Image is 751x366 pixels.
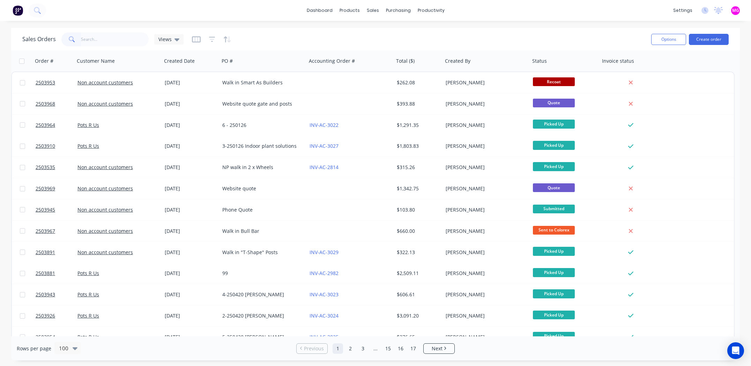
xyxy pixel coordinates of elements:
div: 4-250420 [PERSON_NAME] [222,291,300,298]
span: Picked Up [533,247,575,256]
div: [PERSON_NAME] [446,143,523,150]
div: Phone Quote [222,206,300,213]
div: PO # [222,58,233,64]
div: Accounting Order # [309,58,355,64]
div: Invoice status [602,58,634,64]
div: $606.61 [397,291,438,298]
div: Walk in Smart As Builders [222,79,300,86]
a: Pots R Us [77,122,99,128]
div: [PERSON_NAME] [446,291,523,298]
div: $2,509.11 [397,270,438,277]
a: Page 16 [395,343,406,354]
div: [DATE] [165,122,217,129]
div: Customer Name [77,58,115,64]
a: 2503910 [36,136,77,157]
span: 2503969 [36,185,55,192]
span: Picked Up [533,268,575,277]
div: [DATE] [165,249,217,256]
div: Order # [35,58,53,64]
span: 2503881 [36,270,55,277]
button: Create order [689,34,729,45]
span: Picked Up [533,162,575,171]
span: 2503954 [36,334,55,341]
div: sales [363,5,382,16]
div: [DATE] [165,228,217,235]
a: Jump forward [370,343,381,354]
a: dashboard [303,5,336,16]
span: MG [732,7,739,14]
div: 99 [222,270,300,277]
div: purchasing [382,5,414,16]
div: [DATE] [165,185,217,192]
span: Rows per page [17,345,51,352]
div: Website quote gate and posts [222,100,300,107]
div: [PERSON_NAME] [446,334,523,341]
span: 2503943 [36,291,55,298]
span: Picked Up [533,289,575,298]
a: 2503953 [36,72,77,93]
span: 2503953 [36,79,55,86]
div: Walk in "T-Shape" Posts [222,249,300,256]
div: Created Date [164,58,195,64]
a: 2503964 [36,115,77,136]
div: Open Intercom Messenger [727,342,744,359]
img: Factory [13,5,23,16]
div: $276.65 [397,334,438,341]
div: $322.13 [397,249,438,256]
a: 2503535 [36,157,77,178]
span: Views [158,36,172,43]
input: Search... [81,32,149,46]
div: [PERSON_NAME] [446,312,523,319]
a: Pots R Us [77,334,99,340]
div: [PERSON_NAME] [446,249,523,256]
div: settings [670,5,696,16]
div: [DATE] [165,291,217,298]
a: Pots R Us [77,270,99,276]
span: 2503964 [36,122,55,129]
span: Quote [533,99,575,107]
a: Pots R Us [77,291,99,298]
div: [PERSON_NAME] [446,100,523,107]
div: 2-250420 [PERSON_NAME] [222,312,300,319]
a: INV-AC-2814 [310,164,339,170]
a: INV-AC-3029 [310,249,339,256]
div: $393.88 [397,100,438,107]
div: [DATE] [165,270,217,277]
span: Picked Up [533,120,575,128]
span: 2503968 [36,100,55,107]
span: 2503926 [36,312,55,319]
div: Total ($) [396,58,415,64]
div: [DATE] [165,79,217,86]
a: Pots R Us [77,312,99,319]
a: INV-AC-2982 [310,270,339,276]
a: Non account customers [77,185,133,192]
div: Created By [445,58,470,64]
div: products [336,5,363,16]
ul: Pagination [293,343,458,354]
span: Recoat [533,77,575,86]
a: Non account customers [77,249,133,256]
div: $660.00 [397,228,438,235]
h1: Sales Orders [22,36,56,43]
a: INV-AC-3022 [310,122,339,128]
a: Non account customers [77,79,133,86]
div: $262.08 [397,79,438,86]
button: Options [651,34,686,45]
span: 2503535 [36,164,55,171]
span: Sent to Colorex [533,226,575,235]
div: 6 - 250126 [222,122,300,129]
span: 2503910 [36,143,55,150]
a: 2503945 [36,199,77,220]
a: Page 15 [383,343,393,354]
a: Page 17 [408,343,418,354]
a: INV-AC-3025 [310,334,339,340]
a: Page 1 is your current page [333,343,343,354]
a: 2503943 [36,284,77,305]
div: [DATE] [165,100,217,107]
div: [PERSON_NAME] [446,164,523,171]
span: Quote [533,183,575,192]
div: [PERSON_NAME] [446,79,523,86]
span: 2503967 [36,228,55,235]
a: Non account customers [77,228,133,234]
div: [PERSON_NAME] [446,206,523,213]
